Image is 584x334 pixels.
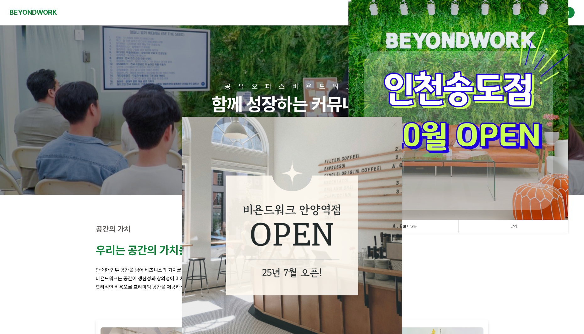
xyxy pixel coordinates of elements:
a: 닫기 [458,220,568,233]
strong: 우리는 공간의 가치를 높입니다. [96,244,233,257]
a: BEYONDWORK [9,7,57,18]
a: 1일 동안 보지 않음 [348,220,458,233]
p: 비욘드워크는 공간이 생산성과 창의성에 미치는 영향을 잘 알고 있습니다. [96,274,488,283]
p: 합리적인 비용으로 프리미엄 공간을 제공하는 것이 비욘드워크의 철학입니다. [96,283,488,291]
strong: 공간의 가치 [96,224,131,234]
p: 단순한 업무 공간을 넘어 비즈니스의 가치를 높이는 영감의 공간을 만듭니다. [96,266,488,274]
